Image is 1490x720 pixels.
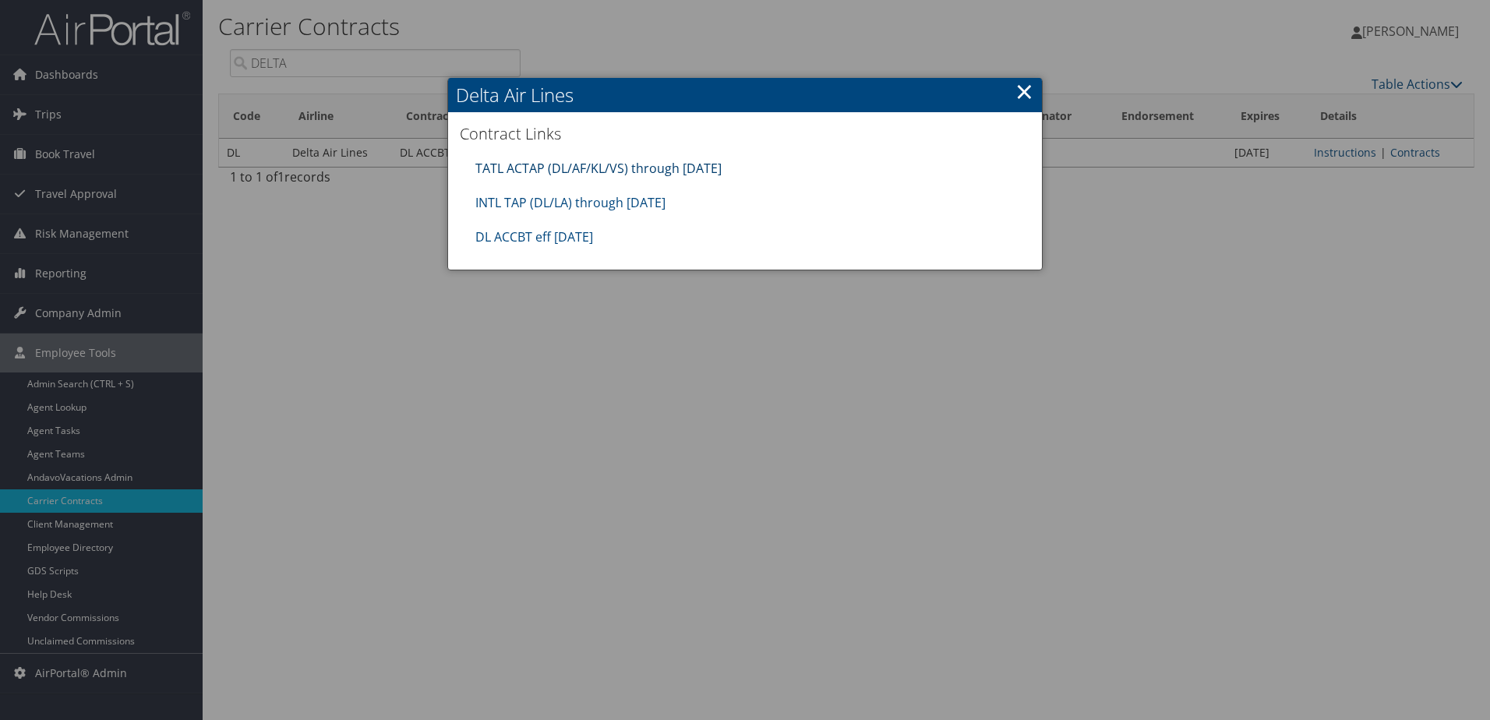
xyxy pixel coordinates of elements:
h2: Delta Air Lines [448,78,1043,112]
a: × [1015,76,1033,107]
a: TATL ACTAP (DL/AF/KL/VS) through [DATE] [475,160,722,177]
a: INTL TAP (DL/LA) through [DATE] [475,194,666,211]
a: DL ACCBT eff [DATE] [475,228,593,245]
h3: Contract Links [460,123,1031,145]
